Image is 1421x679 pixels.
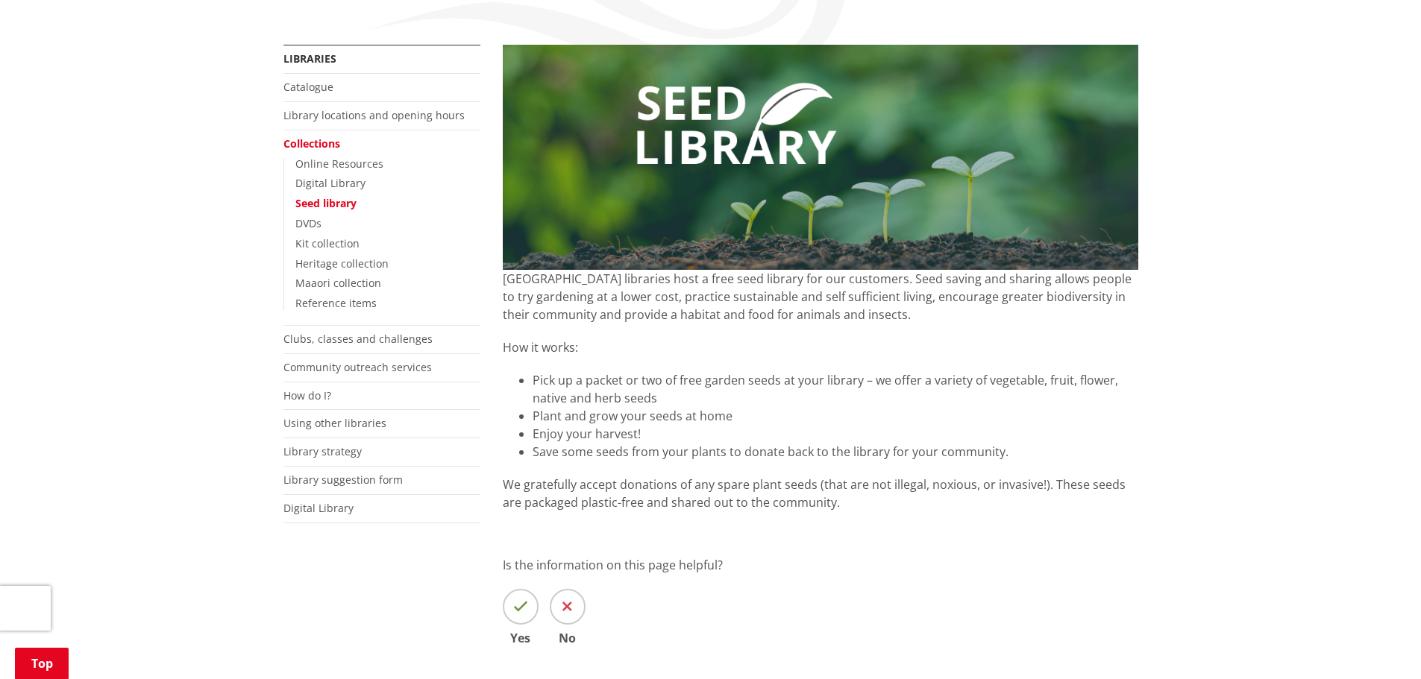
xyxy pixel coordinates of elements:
[283,444,362,458] a: Library strategy
[295,196,357,210] a: Seed library
[283,136,340,151] a: Collections
[15,648,69,679] a: Top
[295,216,321,230] a: DVDs
[503,632,539,644] span: Yes
[283,360,432,374] a: Community outreach services
[295,157,383,171] a: Online Resources
[283,388,331,402] a: How do I?
[283,501,354,515] a: Digital Library
[503,556,1138,574] p: Is the information on this page helpful?
[295,236,360,250] a: Kit collection
[533,443,1138,461] li: Save some seeds from your plants to donate back to the library for your community.
[283,108,465,122] a: Library locations and opening hours
[533,371,1138,407] li: Pick up a packet or two of free garden seeds at your library – we offer a variety of vegetable, f...
[533,425,1138,443] li: Enjoy your harvest!
[550,632,586,644] span: No
[283,416,386,430] a: Using other libraries
[283,80,333,94] a: Catalogue
[283,51,336,66] a: Libraries
[283,473,403,487] a: Library suggestion form
[295,276,381,290] a: Maaori collection
[1352,616,1406,670] iframe: Messenger Launcher
[283,332,433,346] a: Clubs, classes and challenges
[533,407,1138,425] li: Plant and grow your seeds at home
[295,296,377,310] a: Reference items
[503,476,1138,511] p: We gratefully accept donations of any spare plant seeds (that are not illegal, noxious, or invasi...
[503,270,1138,323] p: [GEOGRAPHIC_DATA] libraries host a free seed library for our customers. Seed saving and sharing a...
[295,176,366,190] a: Digital Library
[503,45,1138,270] img: Seed library banner (1980 × 702px)
[503,338,1138,356] p: How it works:
[295,256,389,271] a: Heritage collection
